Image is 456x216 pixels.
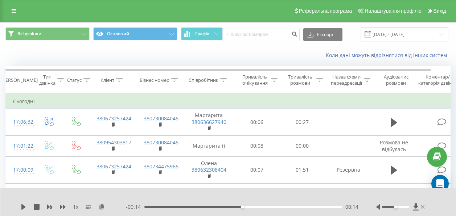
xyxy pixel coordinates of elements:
a: 380632308404 [192,166,226,173]
td: 00:07 [234,157,280,184]
a: 380730084046 [144,139,178,146]
div: Назва схеми переадресації [331,74,362,86]
a: 380673257424 [96,163,131,170]
a: Коли дані можуть відрізнятися вiд інших систем [326,52,451,59]
span: 1 x [73,203,78,211]
td: Олена [184,157,234,184]
button: Основний [93,27,177,40]
span: - 00:14 [126,203,144,211]
td: 00:06 [234,109,280,136]
a: 380673257424 [96,187,131,194]
div: Статус [67,77,82,83]
div: Accessibility label [394,205,397,208]
td: 00:00 [280,135,325,156]
td: Маргарита [184,109,234,136]
button: Всі дзвінки [5,27,90,40]
td: 00:00 [280,183,325,204]
div: Тип дзвінка [39,74,56,86]
button: Графік [181,27,223,40]
div: Тривалість очікування [241,74,269,86]
a: 380636627940 [192,119,226,125]
td: 00:05 [234,183,280,204]
a: 380734475966 [144,163,178,170]
a: 380730084046 [144,115,178,122]
div: 17:00:09 [13,163,28,177]
div: Accessibility label [241,205,244,208]
span: Всі дзвінки [17,31,41,37]
div: 17:06:32 [13,115,28,129]
div: 16:59:59 [13,187,28,201]
td: 01:51 [280,157,325,184]
td: Резервна [325,157,372,184]
div: 17:01:22 [13,139,28,153]
span: Реферальна програма [299,8,352,14]
div: [PERSON_NAME] [1,77,38,83]
a: 380954303817 [96,139,131,146]
a: 380734475966 [144,187,178,194]
td: 00:27 [280,109,325,136]
input: Пошук за номером [223,28,300,41]
span: 00:14 [345,203,358,211]
span: Вихід [434,8,446,14]
div: Співробітник [189,77,218,83]
div: Аудіозапис розмови [378,74,414,86]
span: Налаштування профілю [365,8,421,14]
span: Розмова не відбулась [380,187,408,200]
a: 380673257424 [96,115,131,122]
div: Бізнес номер [140,77,169,83]
div: Тривалість розмови [286,74,315,86]
div: Open Intercom Messenger [431,175,449,192]
div: Клієнт [100,77,114,83]
td: 00:08 [234,135,280,156]
button: Експорт [303,28,342,41]
span: Графік [195,31,209,36]
span: Розмова не відбулась [380,139,408,152]
td: Маргарита () [184,135,234,156]
td: Резервна [325,183,372,204]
